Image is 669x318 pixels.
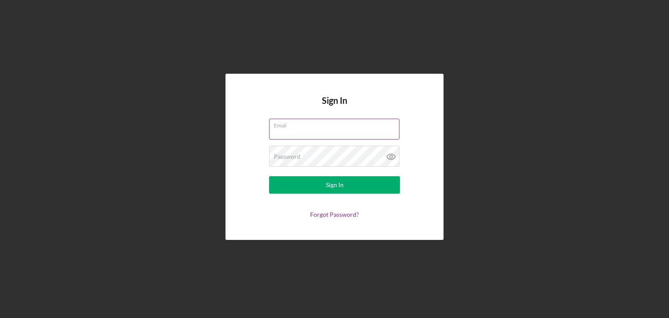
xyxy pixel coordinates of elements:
[274,153,300,160] label: Password
[310,211,359,218] a: Forgot Password?
[269,176,400,194] button: Sign In
[274,119,399,129] label: Email
[322,96,347,119] h4: Sign In
[326,176,344,194] div: Sign In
